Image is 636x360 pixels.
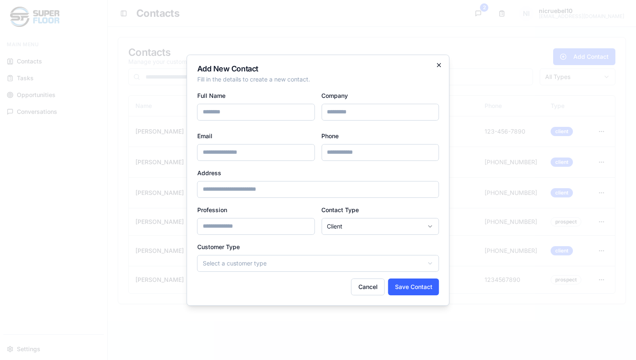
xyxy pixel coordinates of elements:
label: Contact Type [321,206,359,213]
label: Company [321,92,348,99]
h2: Add New Contact [197,65,439,73]
label: Customer Type [197,243,240,250]
label: Phone [321,132,339,139]
button: Save Contact [388,279,439,295]
label: Profession [197,206,227,213]
p: Fill in the details to create a new contact. [197,75,439,84]
label: Email [197,132,212,139]
label: Address [197,169,221,176]
button: Cancel [351,279,385,295]
label: Full Name [197,92,225,99]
